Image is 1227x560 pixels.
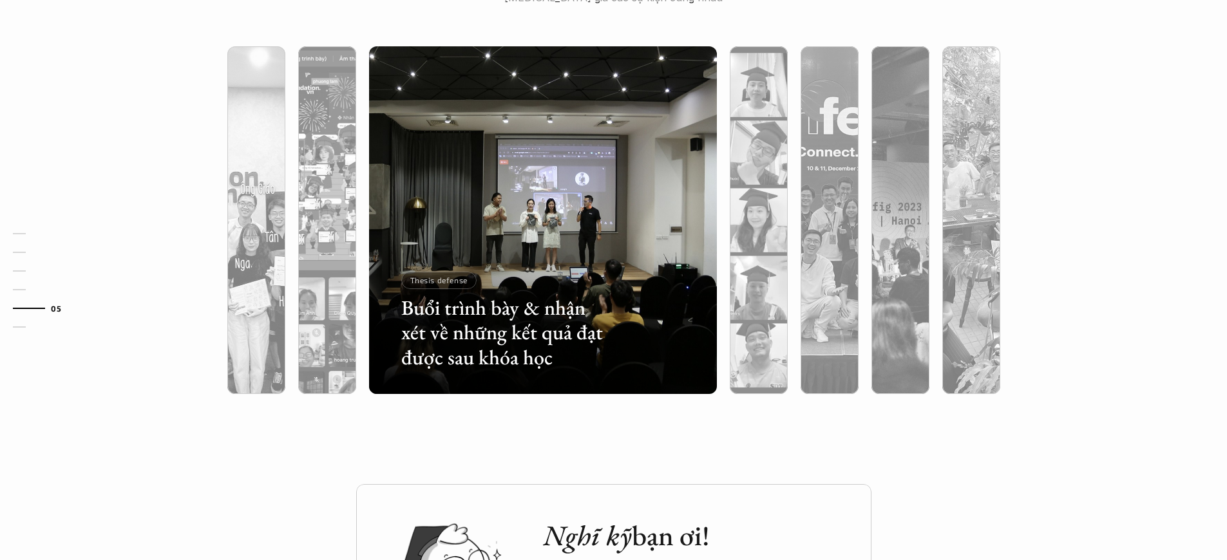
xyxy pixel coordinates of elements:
strong: 05 [51,303,61,312]
p: Thesis defense [410,275,468,285]
em: Nghĩ kỹ [543,517,632,554]
h2: bạn ơi! [543,519,846,553]
a: 05 [13,301,74,316]
h3: Buổi trình bày & nhận xét về những kết quả đạt được sau khóa học [401,295,609,369]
